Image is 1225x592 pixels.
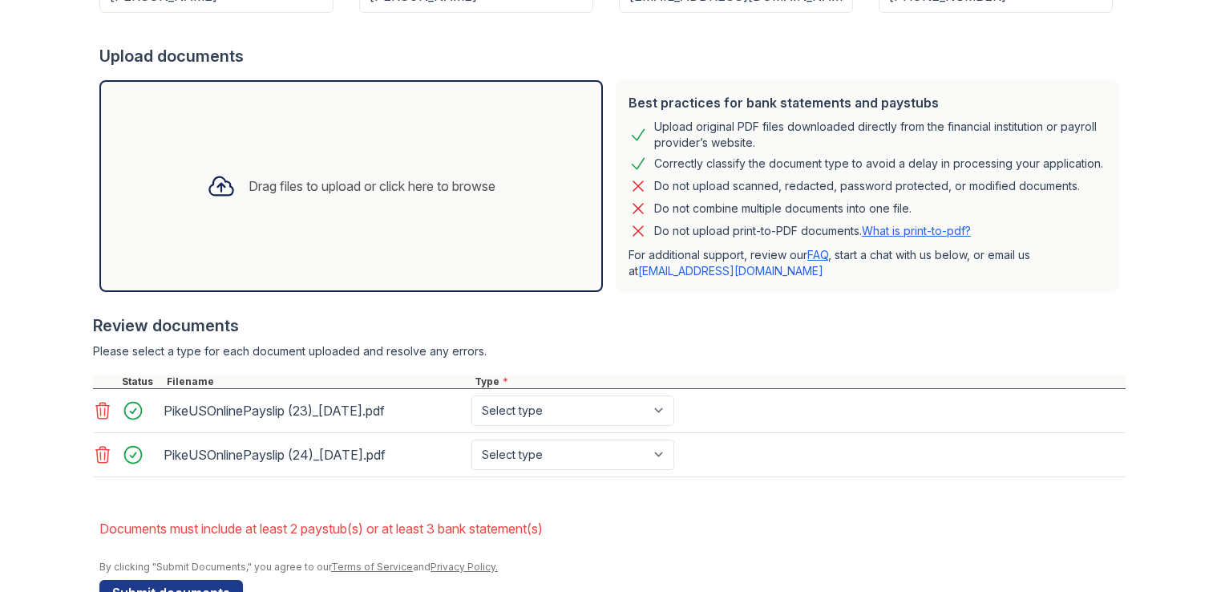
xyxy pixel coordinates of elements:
[862,224,971,237] a: What is print-to-pdf?
[164,398,465,424] div: PikeUSOnlinePayslip (23)_[DATE].pdf
[93,343,1126,359] div: Please select a type for each document uploaded and resolve any errors.
[431,561,498,573] a: Privacy Policy.
[331,561,413,573] a: Terms of Service
[99,561,1126,574] div: By clicking "Submit Documents," you agree to our and
[654,176,1080,196] div: Do not upload scanned, redacted, password protected, or modified documents.
[807,248,828,262] a: FAQ
[164,442,465,468] div: PikeUSOnlinePayslip (24)_[DATE].pdf
[471,375,1126,388] div: Type
[99,513,1126,545] li: Documents must include at least 2 paystub(s) or at least 3 bank statement(s)
[629,247,1106,279] p: For additional support, review our , start a chat with us below, or email us at
[654,199,912,218] div: Do not combine multiple documents into one file.
[99,45,1126,67] div: Upload documents
[654,119,1106,151] div: Upload original PDF files downloaded directly from the financial institution or payroll provider’...
[93,314,1126,337] div: Review documents
[164,375,471,388] div: Filename
[654,223,971,239] p: Do not upload print-to-PDF documents.
[654,154,1103,173] div: Correctly classify the document type to avoid a delay in processing your application.
[119,375,164,388] div: Status
[249,176,495,196] div: Drag files to upload or click here to browse
[638,264,823,278] a: [EMAIL_ADDRESS][DOMAIN_NAME]
[629,93,1106,112] div: Best practices for bank statements and paystubs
